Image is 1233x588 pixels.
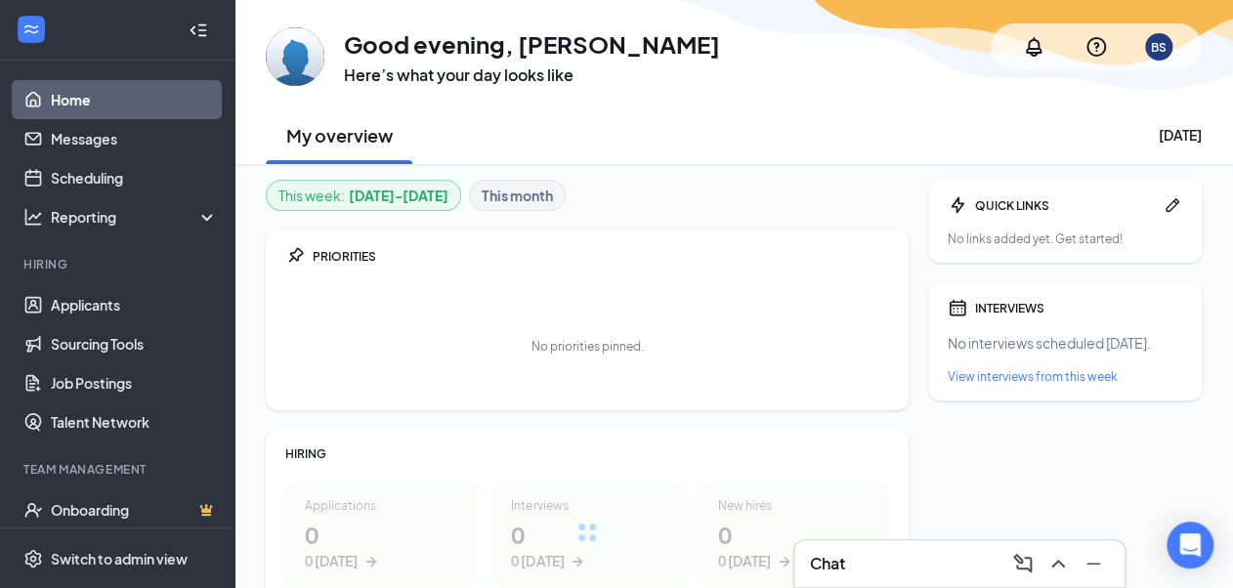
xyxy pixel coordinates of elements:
div: INTERVIEWS [975,300,1182,316]
a: Scheduling [51,158,218,197]
a: View interviews from this week [948,368,1182,385]
button: ComposeMessage [1007,548,1039,579]
svg: ComposeMessage [1011,552,1035,575]
h3: Chat [810,553,845,574]
div: Team Management [23,461,214,478]
svg: Minimize [1082,552,1105,575]
a: Sourcing Tools [51,324,218,363]
svg: ChevronUp [1046,552,1070,575]
div: BS [1151,39,1167,56]
svg: Pen [1163,195,1182,215]
svg: Bolt [948,195,967,215]
div: Open Intercom Messenger [1167,522,1213,568]
h1: Good evening, [PERSON_NAME] [344,27,720,61]
svg: Pin [285,246,305,266]
div: No links added yet. Get started! [948,231,1182,247]
div: QUICK LINKS [975,197,1155,214]
b: [DATE] - [DATE] [349,185,448,206]
div: Reporting [51,207,219,227]
button: Minimize [1078,548,1109,579]
svg: Settings [23,549,43,568]
a: OnboardingCrown [51,490,218,529]
div: PRIORITIES [313,248,889,265]
svg: QuestionInfo [1084,35,1108,59]
h3: Here’s what your day looks like [344,64,720,86]
a: Talent Network [51,402,218,441]
a: Home [51,80,218,119]
svg: Calendar [948,298,967,317]
div: Switch to admin view [51,549,188,568]
svg: WorkstreamLogo [21,20,41,39]
svg: Analysis [23,207,43,227]
h2: My overview [286,123,393,147]
a: Applicants [51,285,218,324]
a: Messages [51,119,218,158]
a: Job Postings [51,363,218,402]
div: No interviews scheduled [DATE]. [948,333,1182,353]
div: Hiring [23,256,214,273]
div: No priorities pinned. [531,338,644,355]
svg: Notifications [1022,35,1045,59]
b: This month [482,185,553,206]
button: ChevronUp [1042,548,1074,579]
img: Brad Skar [266,27,324,86]
div: HIRING [285,445,889,462]
svg: Collapse [189,21,208,40]
div: [DATE] [1159,125,1202,145]
div: This week : [278,185,448,206]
